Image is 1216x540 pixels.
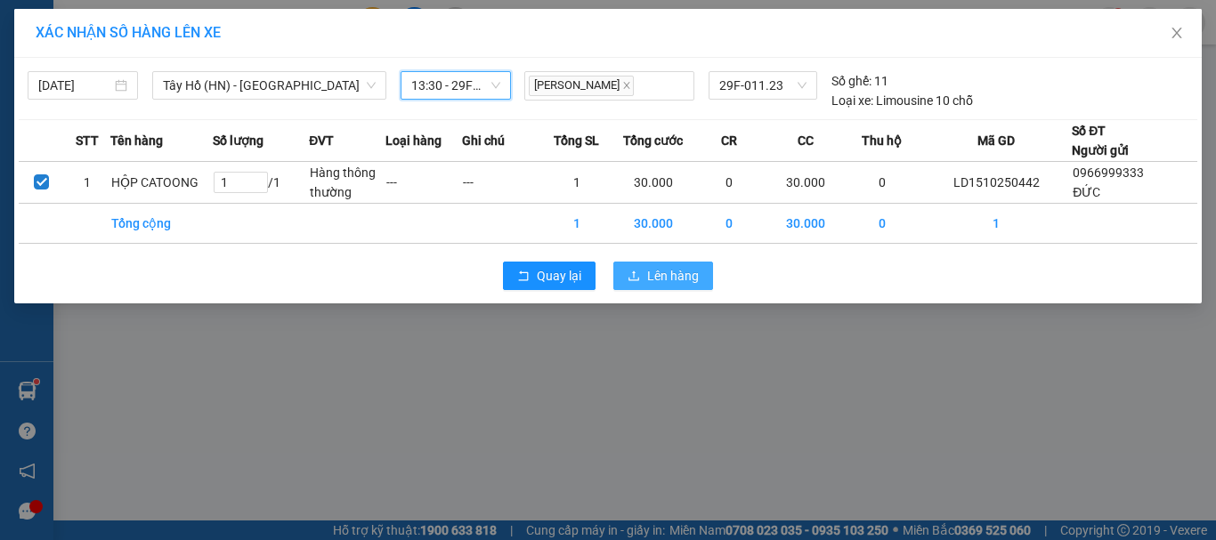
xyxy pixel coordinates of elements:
div: 11 [831,71,888,91]
td: 30.000 [767,204,844,244]
button: rollbackQuay lại [503,262,596,290]
div: Limousine 10 chỗ [831,91,973,110]
td: LD1510250442 [920,162,1072,204]
span: Ghi chú [462,131,505,150]
td: --- [462,162,539,204]
td: 1 [65,162,111,204]
td: Hàng thông thường [309,162,385,204]
span: [PERSON_NAME] [529,76,634,96]
span: Quay lại [537,266,581,286]
td: HỘP CATOONG [110,162,213,204]
td: 1 [539,162,615,204]
td: 1 [920,204,1072,244]
span: close [1170,26,1184,40]
span: Thu hộ [862,131,902,150]
button: uploadLên hàng [613,262,713,290]
td: 0 [844,162,920,204]
td: --- [385,162,462,204]
td: 0 [844,204,920,244]
span: down [366,80,377,91]
strong: CÔNG TY TNHH VĨNH QUANG [157,30,399,49]
td: 0 [692,162,768,204]
span: Website [199,94,241,108]
td: 30.000 [767,162,844,204]
span: CR [721,131,737,150]
span: Tây Hồ (HN) - Thanh Hóa [163,72,376,99]
span: ĐVT [309,131,334,150]
span: Lên hàng [647,266,699,286]
td: 1 [539,204,615,244]
span: 0966999333 [1073,165,1144,180]
span: Tên hàng [110,131,163,150]
span: close [622,81,631,90]
span: Mã GD [977,131,1015,150]
span: Số ghế: [831,71,871,91]
button: Close [1152,9,1202,59]
span: 29F-011.23 [719,72,807,99]
strong: Hotline : 0889 23 23 23 [220,75,336,88]
span: Loại xe: [831,91,873,110]
span: Loại hàng [385,131,442,150]
td: 30.000 [615,162,692,204]
span: Tổng cước [623,131,683,150]
td: 0 [692,204,768,244]
span: Tổng SL [554,131,599,150]
strong: PHIẾU GỬI HÀNG [206,52,350,71]
td: 30.000 [615,204,692,244]
span: STT [76,131,99,150]
span: XÁC NHẬN SỐ HÀNG LÊN XE [36,24,221,41]
div: Số ĐT Người gửi [1072,121,1129,160]
strong: : [DOMAIN_NAME] [199,92,357,109]
span: ĐỨC [1073,185,1100,199]
td: Tổng cộng [110,204,213,244]
span: upload [628,270,640,284]
td: / 1 [213,162,309,204]
span: 13:30 - 29F-011.23 [411,72,500,99]
span: Số lượng [213,131,263,150]
span: CC [798,131,814,150]
span: rollback [517,270,530,284]
img: logo [24,28,108,111]
input: 15/10/2025 [38,76,111,95]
